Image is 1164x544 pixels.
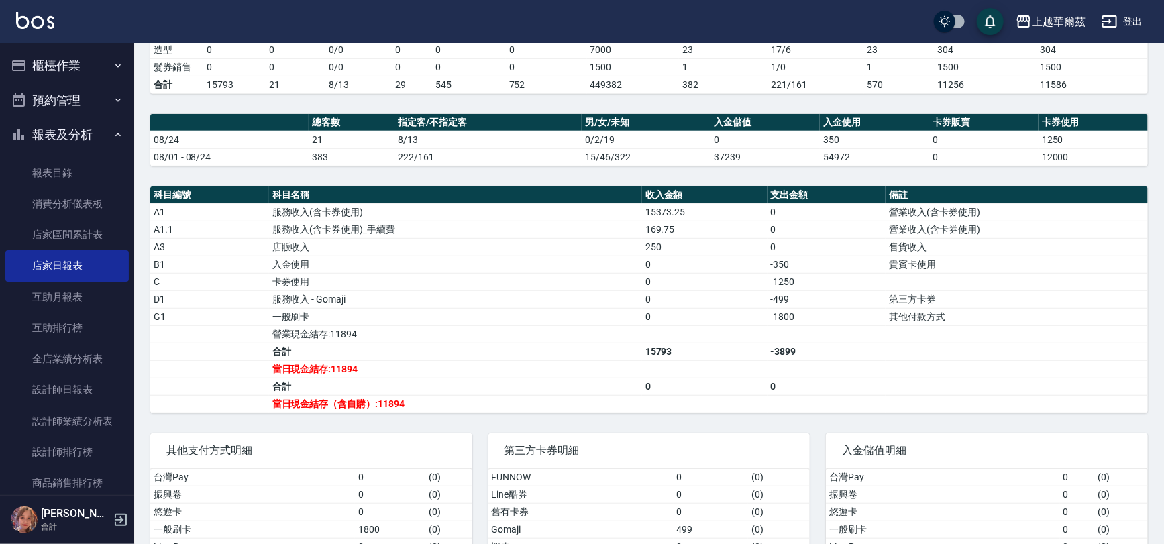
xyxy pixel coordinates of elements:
td: 0 / 0 [325,41,392,58]
td: 0 [432,58,505,76]
td: 304 [934,41,1037,58]
td: D1 [150,290,269,308]
a: 商品銷售排行榜 [5,468,129,498]
td: ( 0 ) [748,503,810,521]
td: 449382 [587,76,679,93]
a: 店家區間累計表 [5,219,129,250]
td: 1 / 0 [768,58,864,76]
td: 1 [864,58,935,76]
td: 11256 [934,76,1037,93]
div: 上越華爾茲 [1032,13,1086,30]
td: 0 [506,41,587,58]
td: 0 [1060,486,1094,503]
td: 0 [642,273,768,290]
th: 科目編號 [150,186,269,204]
td: 營業收入(含卡券使用) [886,221,1148,238]
td: 15/46/322 [582,148,710,166]
td: 0 [355,486,425,503]
th: 卡券販賣 [929,114,1039,131]
td: 1250 [1039,131,1148,148]
a: 消費分析儀表板 [5,188,129,219]
a: 全店業績分析表 [5,343,129,374]
a: 報表目錄 [5,158,129,188]
td: 0 [929,148,1039,166]
td: 0 [674,486,749,503]
th: 科目名稱 [269,186,642,204]
td: 0 [392,41,433,58]
td: B1 [150,256,269,273]
td: 222/161 [394,148,582,166]
td: 卡券使用 [269,273,642,290]
td: 54972 [820,148,929,166]
td: 545 [432,76,505,93]
img: Logo [16,12,54,29]
td: 合計 [269,343,642,360]
td: 台灣Pay [826,469,1059,486]
td: 0 [203,58,266,76]
a: 店家日報表 [5,250,129,281]
td: 0 [768,221,886,238]
td: 一般刷卡 [150,521,355,538]
td: 當日現金結存（含自購）:11894 [269,395,642,413]
a: 設計師排行榜 [5,437,129,468]
a: 設計師日報表 [5,374,129,405]
td: -499 [768,290,886,308]
td: 0 [392,58,433,76]
td: 0 [1060,521,1094,538]
td: 0 [642,378,768,395]
button: save [977,8,1004,35]
td: 12000 [1039,148,1148,166]
td: 250 [642,238,768,256]
td: 23 [679,41,768,58]
td: 造型 [150,41,203,58]
td: ( 0 ) [748,469,810,486]
td: ( 0 ) [1094,486,1148,503]
button: 上越華爾茲 [1010,8,1091,36]
td: Gomaji [488,521,674,538]
td: 0 [642,256,768,273]
td: 0 / 0 [325,58,392,76]
td: 11586 [1037,76,1148,93]
td: -1800 [768,308,886,325]
td: 0 [929,131,1039,148]
td: 0 [1060,469,1094,486]
td: 舊有卡券 [488,503,674,521]
td: 37239 [710,148,820,166]
h5: [PERSON_NAME] [41,507,109,521]
td: 08/01 - 08/24 [150,148,309,166]
td: 7000 [587,41,679,58]
td: 21 [266,76,325,93]
td: ( 0 ) [425,486,472,503]
a: 互助排行榜 [5,313,129,343]
td: 貴賓卡使用 [886,256,1148,273]
td: 0 [203,41,266,58]
td: ( 0 ) [425,469,472,486]
td: 悠遊卡 [150,503,355,521]
td: 1500 [934,58,1037,76]
td: 21 [309,131,394,148]
td: Line酷券 [488,486,674,503]
td: 合計 [150,76,203,93]
td: 悠遊卡 [826,503,1059,521]
td: 0 [768,203,886,221]
td: 221/161 [768,76,864,93]
th: 收入金額 [642,186,768,204]
td: 售貨收入 [886,238,1148,256]
button: 登出 [1096,9,1148,34]
td: 15793 [203,76,266,93]
td: 入金使用 [269,256,642,273]
td: C [150,273,269,290]
td: ( 0 ) [1094,503,1148,521]
td: ( 0 ) [425,521,472,538]
td: 服務收入 - Gomaji [269,290,642,308]
td: 29 [392,76,433,93]
td: 0 [1060,503,1094,521]
th: 指定客/不指定客 [394,114,582,131]
td: -350 [768,256,886,273]
td: A3 [150,238,269,256]
td: -1250 [768,273,886,290]
td: 0 [768,238,886,256]
td: 1500 [1037,58,1148,76]
td: 0 [355,469,425,486]
th: 總客數 [309,114,394,131]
